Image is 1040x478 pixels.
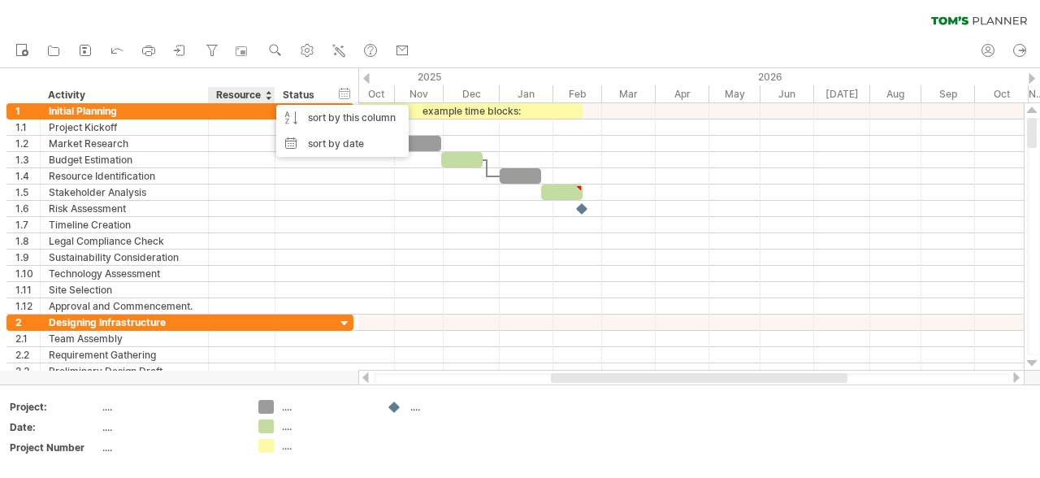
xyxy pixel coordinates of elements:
[15,298,40,314] div: 1.12
[49,152,200,167] div: Budget Estimation
[553,85,602,102] div: February 2026
[870,85,921,102] div: August 2026
[975,85,1029,102] div: October 2026
[49,233,200,249] div: Legal Compliance Check
[276,105,409,131] div: sort by this column
[814,85,870,102] div: July 2026
[102,441,239,454] div: ....
[102,400,239,414] div: ....
[10,441,99,454] div: Project Number
[15,103,40,119] div: 1
[15,201,40,216] div: 1.6
[15,347,40,363] div: 2.2
[49,136,200,151] div: Market Research
[339,85,395,102] div: October 2025
[395,85,444,102] div: November 2025
[15,282,40,298] div: 1.11
[410,400,499,414] div: ....
[49,103,200,119] div: Initial Planning
[709,85,760,102] div: May 2026
[48,87,199,103] div: Activity
[216,87,266,103] div: Resource
[760,85,814,102] div: June 2026
[15,363,40,379] div: 2.3
[15,136,40,151] div: 1.2
[49,217,200,232] div: Timeline Creation
[102,420,239,434] div: ....
[500,85,553,102] div: January 2026
[282,439,370,453] div: ....
[49,201,200,216] div: Risk Assessment
[15,168,40,184] div: 1.4
[282,419,370,433] div: ....
[921,85,975,102] div: September 2026
[15,217,40,232] div: 1.7
[10,420,99,434] div: Date:
[49,315,200,330] div: Designing Infrastructure
[15,233,40,249] div: 1.8
[49,266,200,281] div: Technology Assessment
[49,168,200,184] div: Resource Identification
[283,87,318,103] div: Status
[15,185,40,200] div: 1.5
[15,250,40,265] div: 1.9
[49,363,200,379] div: Preliminary Design Draft
[15,119,40,135] div: 1.1
[49,298,200,314] div: Approval and Commencement.
[10,400,99,414] div: Project:
[49,250,200,265] div: Sustainability Consideration
[49,119,200,135] div: Project Kickoff
[358,103,583,119] div: example time blocks:
[49,185,200,200] div: Stakeholder Analysis
[15,266,40,281] div: 1.10
[15,315,40,330] div: 2
[49,331,200,346] div: Team Assembly
[282,400,370,414] div: ....
[444,85,500,102] div: December 2025
[656,85,709,102] div: April 2026
[49,282,200,298] div: Site Selection
[15,152,40,167] div: 1.3
[49,347,200,363] div: Requirement Gathering
[276,131,409,157] div: sort by date
[602,85,656,102] div: March 2026
[15,331,40,346] div: 2.1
